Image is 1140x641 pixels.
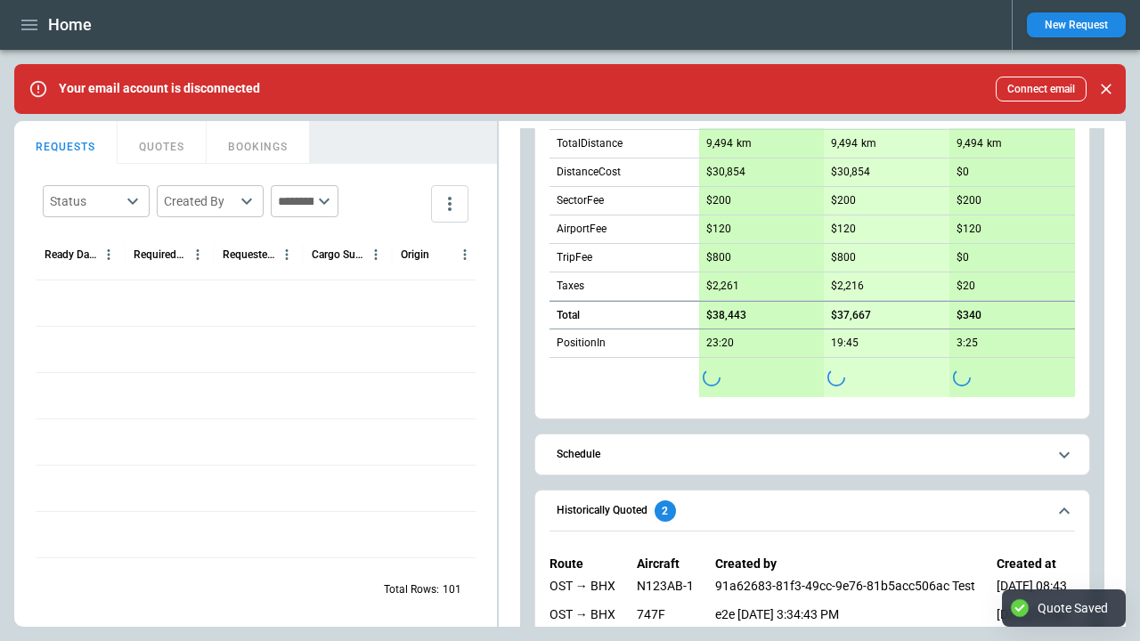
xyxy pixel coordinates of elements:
[14,121,118,164] button: REQUESTS
[453,243,476,266] button: Origin column menu
[957,309,981,322] p: $340
[401,248,429,261] div: Origin
[861,136,876,151] p: km
[655,500,676,522] div: 2
[50,192,121,210] div: Status
[431,185,468,223] button: more
[706,166,745,179] p: $30,854
[637,579,694,600] div: N123AB-1
[1038,600,1108,616] div: Quote Saved
[1094,69,1119,109] div: dismiss
[557,136,623,151] p: TotalDistance
[957,166,969,179] p: $0
[957,137,983,150] p: 9,494
[831,166,870,179] p: $30,854
[706,251,731,264] p: $800
[957,223,981,236] p: $120
[997,556,1067,572] p: Created at
[59,81,260,96] p: Your email account is disconnected
[831,280,864,293] p: $2,216
[443,582,461,597] p: 101
[557,250,592,265] p: TripFee
[550,579,615,600] div: MEX → (positioning) → OST → (live) → BHX
[831,137,858,150] p: 9,494
[706,137,733,150] p: 9,494
[831,309,871,322] p: $37,667
[364,243,387,266] button: Cargo Summary column menu
[831,223,856,236] p: $120
[997,607,1067,629] div: [DATE] 23:45
[275,243,298,266] button: Requested Route column menu
[706,194,731,207] p: $200
[957,251,969,264] p: $0
[1027,12,1126,37] button: New Request
[831,251,856,264] p: $800
[550,434,1075,475] button: Schedule
[557,505,647,516] h6: Historically Quoted
[1094,77,1119,101] button: Close
[550,556,615,572] p: Route
[957,194,981,207] p: $200
[207,121,310,164] button: BOOKINGS
[118,121,207,164] button: QUOTES
[737,136,752,151] p: km
[557,165,621,180] p: DistanceCost
[550,491,1075,531] button: Historically Quoted2
[557,279,584,294] p: Taxes
[557,310,580,321] h6: Total
[831,337,859,350] p: 19:45
[223,248,275,261] div: Requested Route
[831,194,856,207] p: $200
[996,77,1087,101] button: Connect email
[637,607,694,629] div: 747F
[997,579,1067,600] div: [DATE] 08:43
[134,248,186,261] div: Required Date & Time (UTC+03:00)
[45,248,97,261] div: Ready Date & Time (UTC+03:00)
[384,582,439,597] p: Total Rows:
[48,14,92,36] h1: Home
[987,136,1002,151] p: km
[97,243,120,266] button: Ready Date & Time (UTC+03:00) column menu
[706,337,734,350] p: 23:20
[715,556,975,572] p: Created by
[557,336,606,351] p: PositionIn
[186,243,209,266] button: Required Date & Time (UTC+03:00) column menu
[312,248,364,261] div: Cargo Summary
[957,337,978,350] p: 3:25
[164,192,235,210] div: Created By
[957,280,975,293] p: $20
[706,223,731,236] p: $120
[557,193,604,208] p: SectorFee
[706,280,739,293] p: $2,261
[557,222,607,237] p: AirportFee
[557,449,600,460] h6: Schedule
[706,309,746,322] p: $38,443
[550,607,615,629] div: MEX → (positioning) → OST → (live) → BHX
[715,607,975,629] div: e2e [DATE] 3:34:43 PM
[637,556,694,572] p: Aircraft
[715,579,975,600] div: 91a62683-81f3-49cc-9e76-81b5acc506ac Test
